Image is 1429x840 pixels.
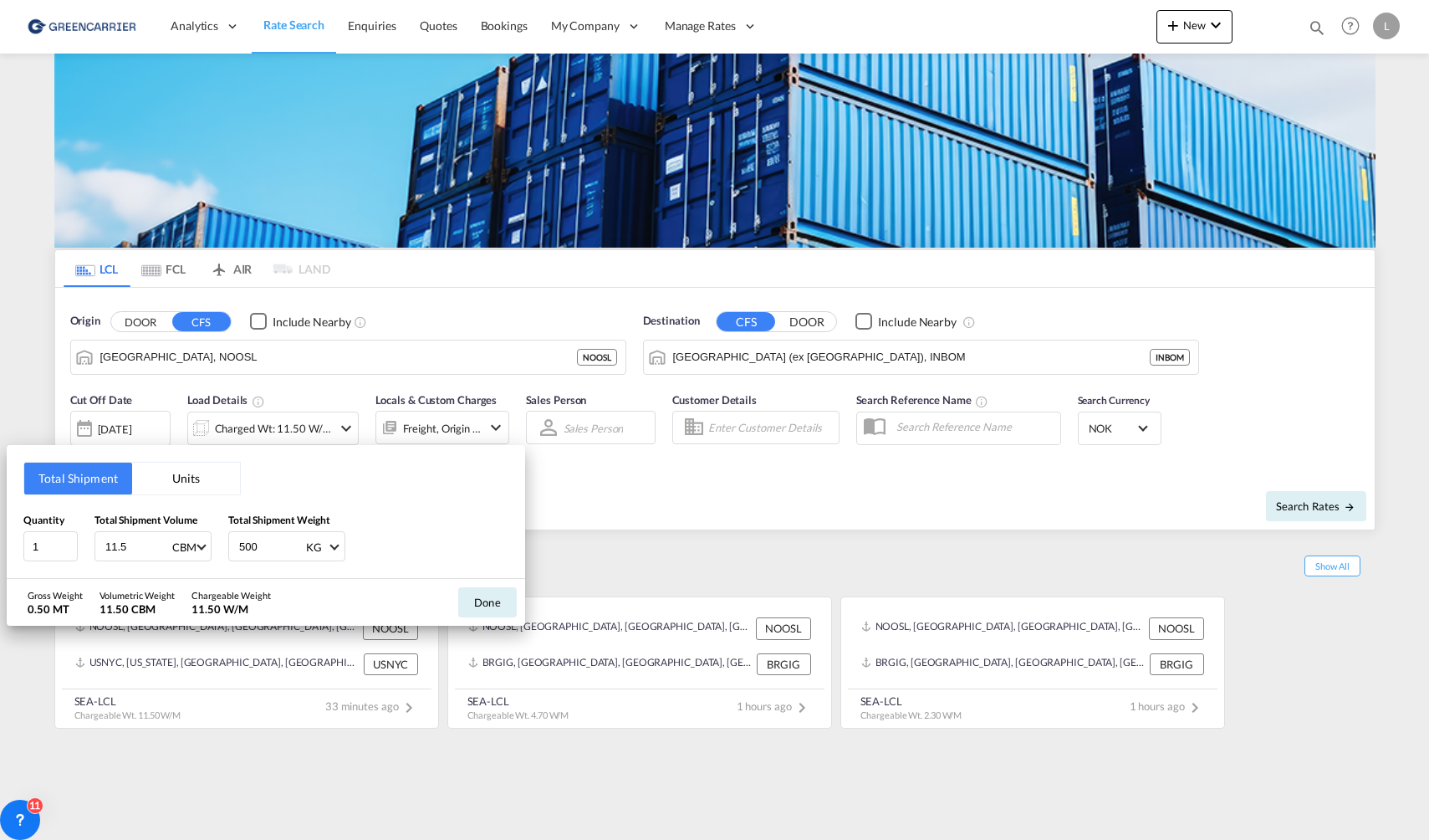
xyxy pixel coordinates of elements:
div: CBM [172,540,196,554]
div: KG [306,540,322,554]
div: 11.50 CBM [100,602,175,617]
div: Volumetric Weight [100,589,175,602]
div: 11.50 W/M [191,602,271,617]
div: Gross Weight [28,589,83,602]
button: Done [458,587,517,617]
div: Chargeable Weight [191,589,271,602]
span: Total Shipment Weight [228,514,330,526]
button: Units [132,463,240,494]
button: Total Shipment [24,463,132,494]
span: Quantity [23,514,64,526]
span: Total Shipment Volume [94,514,197,526]
input: Enter weight [237,532,304,561]
input: Enter volume [104,532,171,561]
div: 0.50 MT [28,602,83,617]
input: Qty [23,531,78,561]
